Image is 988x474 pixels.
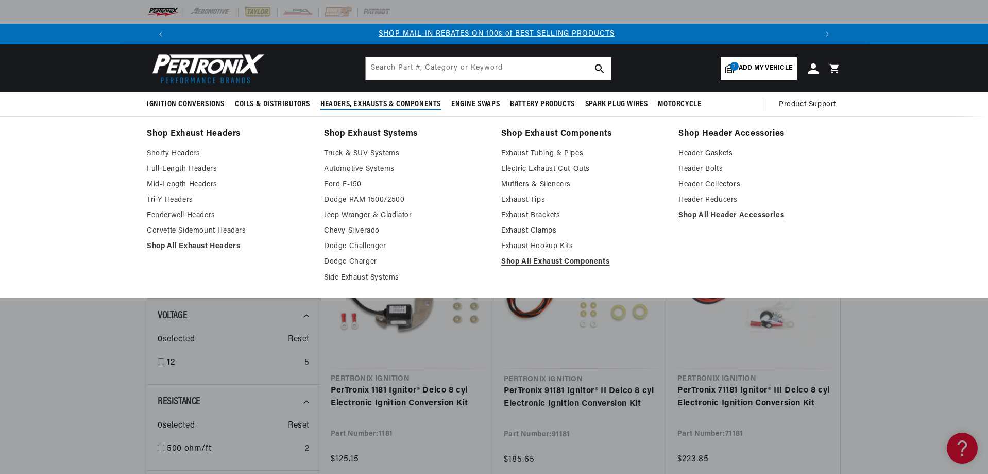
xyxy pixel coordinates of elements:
[501,148,664,160] a: Exhaust Tubing & Pipes
[167,443,301,456] a: 500 ohm/ft
[678,209,841,222] a: Shop All Header Accessories
[678,178,841,191] a: Header Collectors
[501,194,664,206] a: Exhaust Tips
[174,28,820,40] div: Announcement
[324,256,487,268] a: Dodge Charger
[501,127,664,141] a: Shop Exhaust Components
[585,99,648,110] span: Spark Plug Wires
[678,148,841,160] a: Header Gaskets
[147,194,310,206] a: Tri-Y Headers
[288,333,310,347] span: Reset
[501,178,664,191] a: Mufflers & Silencers
[158,333,195,347] span: 0 selected
[379,30,615,38] a: SHOP MAIL-IN REBATES ON 100s of BEST SELLING PRODUCTS
[505,92,580,117] summary: Battery Products
[235,99,310,110] span: Coils & Distributors
[147,178,310,191] a: Mid-Length Headers
[288,419,310,433] span: Reset
[501,209,664,222] a: Exhaust Brackets
[147,240,310,253] a: Shop All Exhaust Headers
[121,24,867,44] slideshow-component: Translation missing: en.sections.announcements.announcement_bar
[315,92,446,117] summary: Headers, Exhausts & Components
[324,209,487,222] a: Jeep Wranger & Gladiator
[324,225,487,237] a: Chevy Silverado
[779,99,836,110] span: Product Support
[158,397,200,407] span: Resistance
[678,163,841,175] a: Header Bolts
[320,99,441,110] span: Headers, Exhausts & Components
[324,178,487,191] a: Ford F-150
[501,163,664,175] a: Electric Exhaust Cut-Outs
[324,272,487,284] a: Side Exhaust Systems
[324,240,487,253] a: Dodge Challenger
[147,209,310,222] a: Fenderwell Headers
[504,385,657,411] a: PerTronix 91181 Ignitor® II Delco 8 cyl Electronic Ignition Conversion Kit
[304,356,310,370] div: 5
[501,225,664,237] a: Exhaust Clamps
[817,24,838,44] button: Translation missing: en.sections.announcements.next_announcement
[580,92,653,117] summary: Spark Plug Wires
[779,92,841,117] summary: Product Support
[510,99,575,110] span: Battery Products
[147,148,310,160] a: Shorty Headers
[324,194,487,206] a: Dodge RAM 1500/2500
[658,99,701,110] span: Motorcycle
[147,92,230,117] summary: Ignition Conversions
[147,225,310,237] a: Corvette Sidemount Headers
[167,356,300,370] a: 12
[147,99,225,110] span: Ignition Conversions
[305,443,310,456] div: 2
[739,63,792,73] span: Add my vehicle
[677,384,830,411] a: PerTronix 71181 Ignitor® III Delco 8 cyl Electronic Ignition Conversion Kit
[501,240,664,253] a: Exhaust Hookup Kits
[158,419,195,433] span: 0 selected
[721,57,797,80] a: 1Add my vehicle
[150,24,171,44] button: Translation missing: en.sections.announcements.previous_announcement
[158,310,187,321] span: Voltage
[446,92,505,117] summary: Engine Swaps
[678,194,841,206] a: Header Reducers
[451,99,500,110] span: Engine Swaps
[730,62,739,71] span: 1
[678,127,841,141] a: Shop Header Accessories
[230,92,315,117] summary: Coils & Distributors
[501,256,664,268] a: Shop All Exhaust Components
[174,28,820,40] div: 2 of 3
[324,163,487,175] a: Automotive Systems
[147,127,310,141] a: Shop Exhaust Headers
[331,384,483,411] a: PerTronix 1181 Ignitor® Delco 8 cyl Electronic Ignition Conversion Kit
[324,148,487,160] a: Truck & SUV Systems
[653,92,706,117] summary: Motorcycle
[588,57,611,80] button: search button
[147,163,310,175] a: Full-Length Headers
[147,51,265,86] img: Pertronix
[324,127,487,141] a: Shop Exhaust Systems
[366,57,611,80] input: Search Part #, Category or Keyword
